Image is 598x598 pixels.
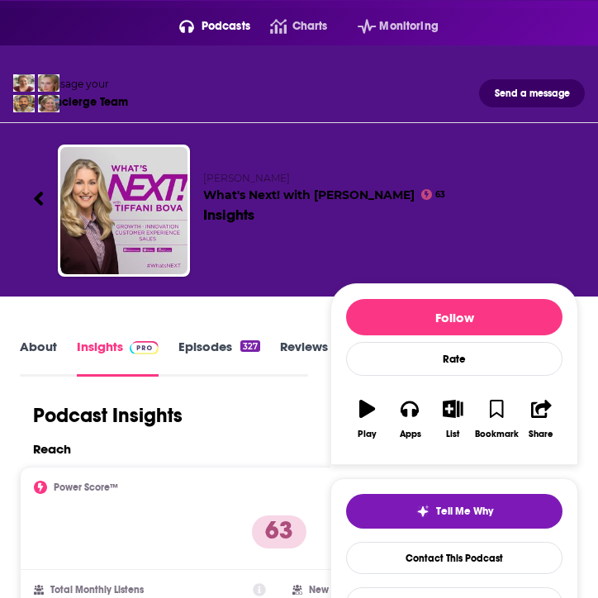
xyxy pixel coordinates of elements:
[240,340,260,352] div: 327
[250,13,327,40] a: Charts
[346,542,562,574] a: Contact This Podcast
[400,429,421,439] div: Apps
[446,429,459,439] div: List
[432,389,475,449] button: List
[38,74,59,92] img: Jules Profile
[520,389,562,449] button: Share
[13,95,35,112] img: Jon Profile
[40,78,128,90] div: Message your
[346,389,389,449] button: Play
[130,341,159,354] img: Podchaser Pro
[203,206,254,224] div: Insights
[292,15,328,38] span: Charts
[202,15,250,38] span: Podcasts
[346,494,562,529] button: tell me why sparkleTell Me Why
[416,505,430,518] img: tell me why sparkle
[475,429,519,439] div: Bookmark
[338,13,439,40] button: open menu
[20,339,57,377] a: About
[280,339,328,377] a: Reviews
[436,505,493,518] span: Tell Me Why
[50,584,144,596] h2: Total Monthly Listens
[159,13,250,40] button: open menu
[309,584,400,596] h2: New Episode Listens
[33,403,183,428] h1: Podcast Insights
[358,429,377,439] div: Play
[54,482,118,493] h2: Power Score™
[346,299,562,335] button: Follow
[474,389,520,449] button: Bookmark
[33,441,71,457] h2: Reach
[346,342,562,376] div: Rate
[435,192,445,198] span: 63
[178,339,260,377] a: Episodes327
[13,74,35,92] img: Sydney Profile
[77,339,159,377] a: InsightsPodchaser Pro
[38,95,59,112] img: Barbara Profile
[252,515,306,548] p: 63
[203,172,565,202] h2: What's Next! with [PERSON_NAME]
[203,172,290,184] span: [PERSON_NAME]
[389,389,432,449] button: Apps
[379,15,438,38] span: Monitoring
[40,95,128,109] div: Concierge Team
[479,79,585,107] button: Send a message
[60,147,187,274] img: What's Next! with Tiffani Bova
[529,429,553,439] div: Share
